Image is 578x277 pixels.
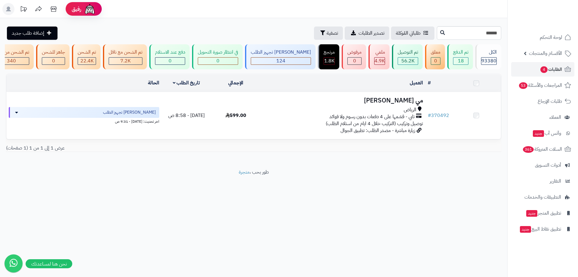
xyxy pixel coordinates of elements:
[428,112,431,119] span: #
[511,78,574,93] a: المراجعات والأسئلة53
[526,209,561,217] span: تطبيق المتجر
[7,27,57,40] a: إضافة طلب جديد
[345,27,389,40] a: تصدير الطلبات
[78,49,96,56] div: تم الشحن
[537,16,572,29] img: logo-2.png
[103,109,156,115] span: [PERSON_NAME] تجهيز الطلب
[538,97,562,105] span: طلبات الإرجاع
[102,44,148,69] a: تم الشحن مع ناقل 7.2K
[481,57,496,65] span: 93380
[72,5,81,13] span: رفيق
[35,44,71,69] a: جاهز للشحن 0
[263,97,423,104] h3: مي [PERSON_NAME]
[329,113,415,120] span: تابي - قسّمها على 4 دفعات بدون رسوم ولا فوائد
[520,226,531,233] span: جديد
[109,58,142,65] div: 7223
[173,79,200,87] a: تاريخ الطلب
[225,112,246,119] span: 599.00
[424,44,446,69] a: معلق 0
[216,57,219,65] span: 0
[511,222,574,236] a: تطبيق نقاط البيعجديد
[42,49,65,56] div: جاهز للشحن
[533,130,544,137] span: جديد
[374,58,385,65] div: 4938
[228,79,243,87] a: الإجمالي
[317,44,340,69] a: مرتجع 1.8K
[244,44,317,69] a: [PERSON_NAME] تجهيز الطلب 124
[2,145,254,152] div: عرض 1 إلى 1 من 1 (1 صفحات)
[396,30,421,37] span: طلباتي المُوكلة
[410,79,423,87] a: العميل
[169,57,172,65] span: 0
[398,58,418,65] div: 56214
[84,3,96,15] img: ai-face.png
[42,58,65,65] div: 0
[324,49,335,56] div: مرتجع
[251,58,311,65] div: 124
[155,49,185,56] div: دفع عند الاستلام
[120,57,131,65] span: 7.2K
[434,57,437,65] span: 0
[522,145,562,153] span: السلات المتروكة
[474,44,502,69] a: الكل93380
[198,58,238,65] div: 0
[52,57,55,65] span: 0
[549,113,561,121] span: العملاء
[7,57,16,65] span: 340
[540,65,562,74] span: الطلبات
[80,57,94,65] span: 22.4K
[532,129,561,137] span: وآتس آب
[353,57,356,65] span: 0
[529,49,562,58] span: الأقسام والمنتجات
[524,193,561,201] span: التطبيقات والخدمات
[327,30,338,37] span: تصفية
[398,49,418,56] div: تم التوصيل
[12,30,44,37] span: إضافة طلب جديد
[511,62,574,77] a: الطلبات4
[391,44,424,69] a: تم التوصيل 56.2K
[367,44,391,69] a: ملغي 4.9K
[155,58,185,65] div: 0
[511,206,574,220] a: تطبيق المتجرجديد
[511,30,574,45] a: لوحة التحكم
[168,112,205,119] span: [DATE] - 8:58 ص
[9,118,159,124] div: اخر تحديث: [DATE] - 9:31 ص
[109,49,142,56] div: تم الشحن مع ناقل
[428,79,431,87] a: #
[518,81,562,90] span: المراجعات والأسئلة
[71,44,102,69] a: تم الشحن 22.4K
[453,49,468,56] div: تم الدفع
[314,27,343,40] button: تصفية
[511,174,574,188] a: التقارير
[404,106,416,113] span: الرياض
[535,161,561,169] span: أدوات التسويق
[540,33,562,42] span: لوحة التحكم
[148,79,159,87] a: الحالة
[347,49,362,56] div: مرفوض
[251,49,311,56] div: [PERSON_NAME] تجهيز الطلب
[540,66,548,73] span: 4
[511,190,574,204] a: التطبيقات والخدمات
[198,49,238,56] div: في انتظار صورة التحويل
[78,58,96,65] div: 22376
[340,127,415,134] span: زيارة مباشرة - مصدر الطلب: تطبيق الجوال
[374,49,385,56] div: ملغي
[326,120,423,127] span: توصيل وتركيب (التركيب خلال 4 ايام من استلام الطلب)
[348,58,361,65] div: 0
[340,44,367,69] a: مرفوض 0
[191,44,244,69] a: في انتظار صورة التحويل 0
[401,57,415,65] span: 56.2K
[374,57,385,65] span: 4.9K
[519,82,527,89] span: 53
[359,30,384,37] span: تصدير الطلبات
[511,94,574,109] a: طلبات الإرجاع
[519,225,561,233] span: تطبيق نقاط البيع
[511,110,574,124] a: العملاء
[446,44,474,69] a: تم الدفع 18
[511,126,574,140] a: وآتس آبجديد
[324,58,334,65] div: 1784
[324,57,334,65] span: 1.8K
[148,44,191,69] a: دفع عند الاستلام 0
[458,57,464,65] span: 18
[526,210,537,217] span: جديد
